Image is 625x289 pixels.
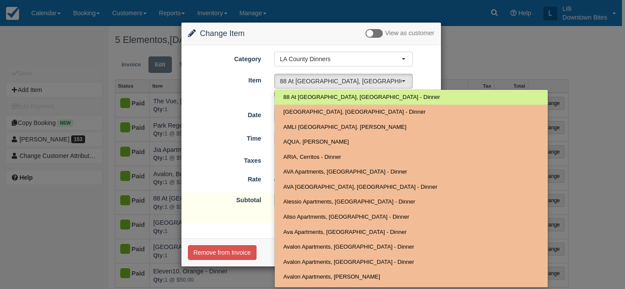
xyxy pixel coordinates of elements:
[280,55,401,63] span: LA County Dinners
[181,172,268,184] label: Rate
[274,52,413,66] button: LA County Dinners
[268,173,441,187] div: 1 @ $35.00
[283,273,380,281] span: Avalon Apartments, [PERSON_NAME]
[283,243,414,251] span: Avalon Apartments, [GEOGRAPHIC_DATA] - Dinner
[181,193,268,205] label: Subtotal
[283,108,426,116] span: [GEOGRAPHIC_DATA], [GEOGRAPHIC_DATA] - Dinner
[283,258,414,266] span: Avalon Apartments, [GEOGRAPHIC_DATA] - Dinner
[283,93,440,102] span: 88 At [GEOGRAPHIC_DATA], [GEOGRAPHIC_DATA] - Dinner
[283,138,349,146] span: AQUA, [PERSON_NAME]
[181,153,268,165] label: Taxes
[283,213,409,221] span: Aliso Apartments, [GEOGRAPHIC_DATA] - Dinner
[283,228,407,236] span: Ava Apartments, [GEOGRAPHIC_DATA] - Dinner
[385,30,434,37] span: View as customer
[181,108,268,120] label: Date
[283,168,407,176] span: AVA Apartments, [GEOGRAPHIC_DATA] - Dinner
[181,131,268,143] label: Time
[188,245,257,260] button: Remove from Invoice
[181,52,268,64] label: Category
[181,73,268,85] label: Item
[283,198,415,206] span: Alessio Apartments, [GEOGRAPHIC_DATA] - Dinner
[283,183,437,191] span: AVA [GEOGRAPHIC_DATA], [GEOGRAPHIC_DATA] - Dinner
[274,74,413,89] button: 88 At [GEOGRAPHIC_DATA], [GEOGRAPHIC_DATA] - Dinner
[200,29,245,38] span: Change Item
[283,153,341,161] span: ARIA, Cerritos - Dinner
[280,77,401,85] span: 88 At [GEOGRAPHIC_DATA], [GEOGRAPHIC_DATA] - Dinner
[283,123,406,131] span: AMLI [GEOGRAPHIC_DATA]. [PERSON_NAME]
